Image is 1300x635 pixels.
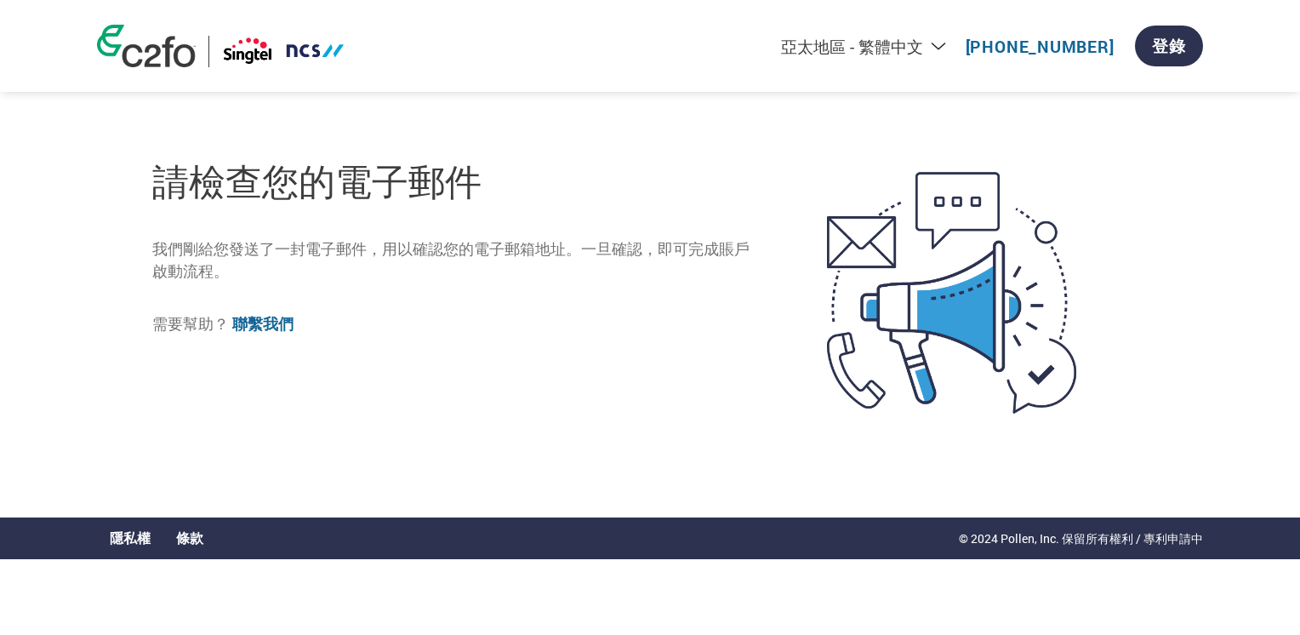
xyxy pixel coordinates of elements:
img: open-email [755,141,1148,444]
p: 我們剛給您發送了一封電子郵件，用以確認您的電子郵箱地址。一旦確認，即可完成賬戶啟動流程。 [152,238,755,283]
a: 登錄 [1135,26,1203,66]
p: © 2024 Pollen, Inc. 保留所有權利 / 專利申請中 [959,529,1203,547]
a: 條款 [176,529,203,548]
a: 隱私權 [110,529,151,548]
a: 聯繫我們 [232,314,294,334]
a: [PHONE_NUMBER] [966,36,1115,57]
p: 需要幫助？ [152,313,755,335]
img: c2fo logo [97,25,196,67]
img: Singtel [222,36,345,67]
h1: 請檢查您的電子郵件 [152,155,755,210]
